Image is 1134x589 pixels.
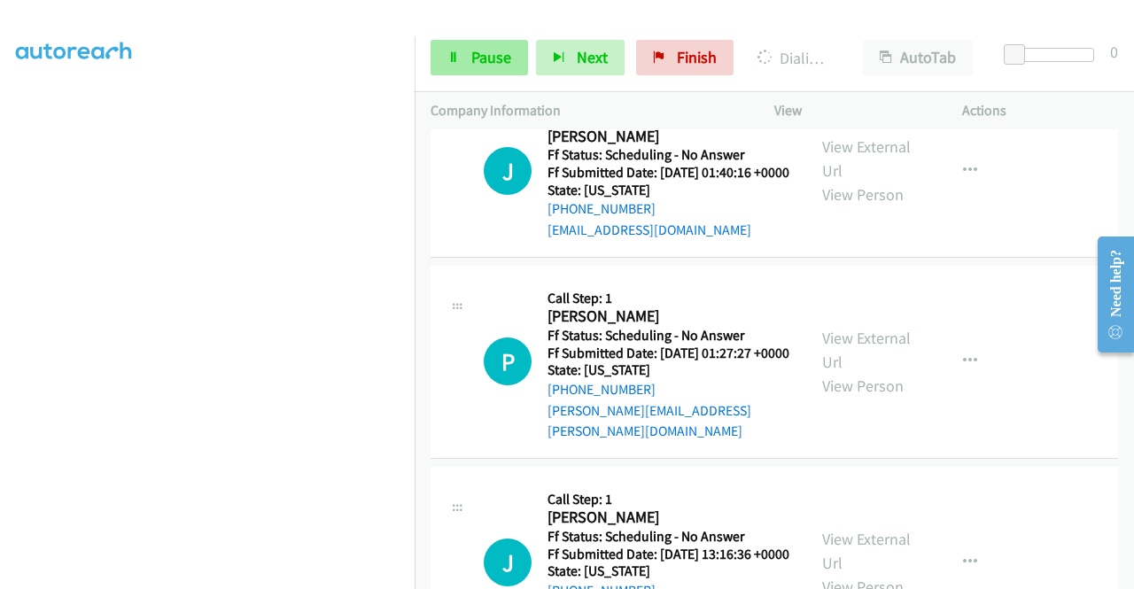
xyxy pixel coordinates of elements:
h2: [PERSON_NAME] [548,306,784,327]
h5: Ff Submitted Date: [DATE] 01:40:16 +0000 [548,164,789,182]
div: The call is yet to be attempted [484,337,532,385]
div: The call is yet to be attempted [484,147,532,195]
a: View External Url [822,328,911,372]
h5: Ff Submitted Date: [DATE] 13:16:36 +0000 [548,546,790,563]
h5: State: [US_STATE] [548,182,789,199]
h5: State: [US_STATE] [548,361,790,379]
h5: Ff Status: Scheduling - No Answer [548,146,789,164]
a: [PERSON_NAME][EMAIL_ADDRESS][PERSON_NAME][DOMAIN_NAME] [548,402,751,440]
h2: [PERSON_NAME] [548,127,784,147]
a: [PHONE_NUMBER] [548,200,656,217]
div: The call is yet to be attempted [484,539,532,586]
h5: Call Step: 1 [548,290,790,307]
a: View Person [822,376,904,396]
h5: Call Step: 1 [548,491,790,508]
h5: Ff Status: Scheduling - No Answer [548,528,790,546]
h5: Ff Status: Scheduling - No Answer [548,327,790,345]
h1: J [484,147,532,195]
p: Dialing [PERSON_NAME] [757,46,831,70]
span: Next [577,47,608,67]
p: Actions [962,100,1118,121]
p: View [774,100,930,121]
a: View External Url [822,136,911,181]
a: View External Url [822,529,911,573]
span: Pause [471,47,511,67]
div: 0 [1110,40,1118,64]
p: Company Information [431,100,742,121]
h5: State: [US_STATE] [548,562,790,580]
h2: [PERSON_NAME] [548,508,790,528]
iframe: Resource Center [1084,224,1134,365]
button: AutoTab [863,40,973,75]
a: Pause [431,40,528,75]
a: View Person [822,184,904,205]
button: Next [536,40,625,75]
h5: Ff Submitted Date: [DATE] 01:27:27 +0000 [548,345,790,362]
h1: P [484,337,532,385]
a: [EMAIL_ADDRESS][DOMAIN_NAME] [548,221,751,238]
span: Finish [677,47,717,67]
a: [PHONE_NUMBER] [548,381,656,398]
h1: J [484,539,532,586]
a: Finish [636,40,734,75]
